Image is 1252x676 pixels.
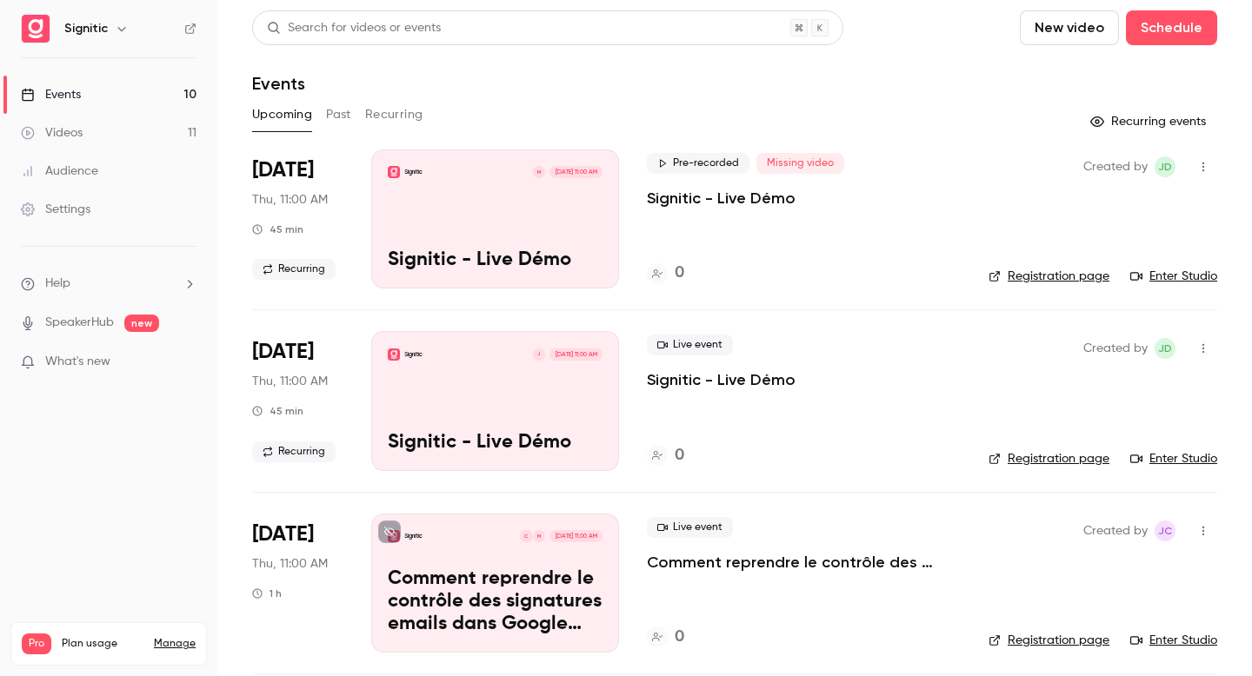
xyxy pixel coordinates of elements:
div: Settings [21,201,90,218]
div: Audience [21,162,98,180]
span: JD [1158,338,1172,359]
span: Live event [647,335,733,355]
button: Past [326,101,351,129]
div: 45 min [252,404,303,418]
img: Signitic [22,15,50,43]
a: Signitic - Live DémoSigniticJ[DATE] 11:00 AMSignitic - Live Démo [371,331,619,470]
span: Thu, 11:00 AM [252,191,328,209]
a: 0 [647,262,684,285]
span: Pro [22,633,51,654]
a: Registration page [989,268,1109,285]
a: SpeakerHub [45,314,114,332]
div: Events [21,86,81,103]
span: [DATE] [252,520,314,548]
button: Recurring [365,101,423,129]
a: Enter Studio [1130,268,1217,285]
div: 1 h [252,587,282,600]
div: Videos [21,124,83,142]
p: Signitic - Live Démo [388,249,603,272]
a: Comment reprendre le contrôle des signatures emails dans Google Workspace ?SigniticMC[DATE] 11:00... [371,514,619,653]
a: Signitic - Live Démo [647,188,796,209]
h6: Signitic [64,20,108,37]
div: C [519,529,533,543]
div: M [532,529,546,543]
div: 45 min [252,222,303,236]
span: Created by [1083,338,1148,359]
span: new [124,315,159,332]
span: JD [1158,156,1172,177]
span: [DATE] 11:00 AM [549,166,602,178]
a: Comment reprendre le contrôle des signatures emails dans Google Workspace ? [647,552,961,573]
a: Enter Studio [1130,450,1217,467]
span: Missing video [756,153,844,174]
a: Signitic - Live Démo [647,369,796,390]
div: Oct 23 Thu, 11:00 AM (Europe/Paris) [252,331,343,470]
div: Oct 16 Thu, 11:00 AM (Europe/Paris) [252,149,343,288]
h4: 0 [675,626,684,649]
span: [DATE] 11:00 AM [549,348,602,361]
span: Live event [647,517,733,538]
span: [DATE] [252,338,314,366]
p: Signitic [404,168,423,176]
span: [DATE] [252,156,314,184]
div: Search for videos or events [267,19,441,37]
a: Registration page [989,632,1109,649]
img: Signitic - Live Démo [388,348,400,361]
span: Created by [1083,520,1148,541]
h4: 0 [675,262,684,285]
a: Signitic - Live DémoSigniticM[DATE] 11:00 AMSignitic - Live Démo [371,149,619,288]
span: Julie Camuzet [1155,520,1175,541]
span: Recurring [252,259,336,280]
p: Comment reprendre le contrôle des signatures emails dans Google Workspace ? [388,568,603,635]
span: Thu, 11:00 AM [252,555,328,573]
span: Plan usage [62,637,143,651]
span: Joris Dulac [1155,156,1175,177]
h1: Events [252,73,305,94]
div: J [532,348,546,361]
button: Upcoming [252,101,312,129]
span: What's new [45,353,110,371]
li: help-dropdown-opener [21,275,196,293]
span: Joris Dulac [1155,338,1175,359]
div: M [532,165,546,179]
a: Registration page [989,450,1109,467]
p: Signitic [404,532,423,540]
a: 0 [647,626,684,649]
a: 0 [647,444,684,467]
button: New video [1020,10,1119,45]
p: Signitic - Live Démo [388,432,603,454]
span: JC [1158,520,1172,541]
span: [DATE] 11:00 AM [549,530,602,542]
span: Help [45,275,70,293]
span: Pre-recorded [647,153,749,174]
img: Signitic - Live Démo [388,166,400,178]
p: Signitic [404,350,423,359]
a: Manage [154,637,196,651]
button: Schedule [1126,10,1217,45]
span: Created by [1083,156,1148,177]
button: Recurring events [1082,108,1217,136]
h4: 0 [675,444,684,467]
div: Dec 4 Thu, 11:00 AM (Europe/Paris) [252,514,343,653]
a: Enter Studio [1130,632,1217,649]
span: Thu, 11:00 AM [252,373,328,390]
span: Recurring [252,441,336,462]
